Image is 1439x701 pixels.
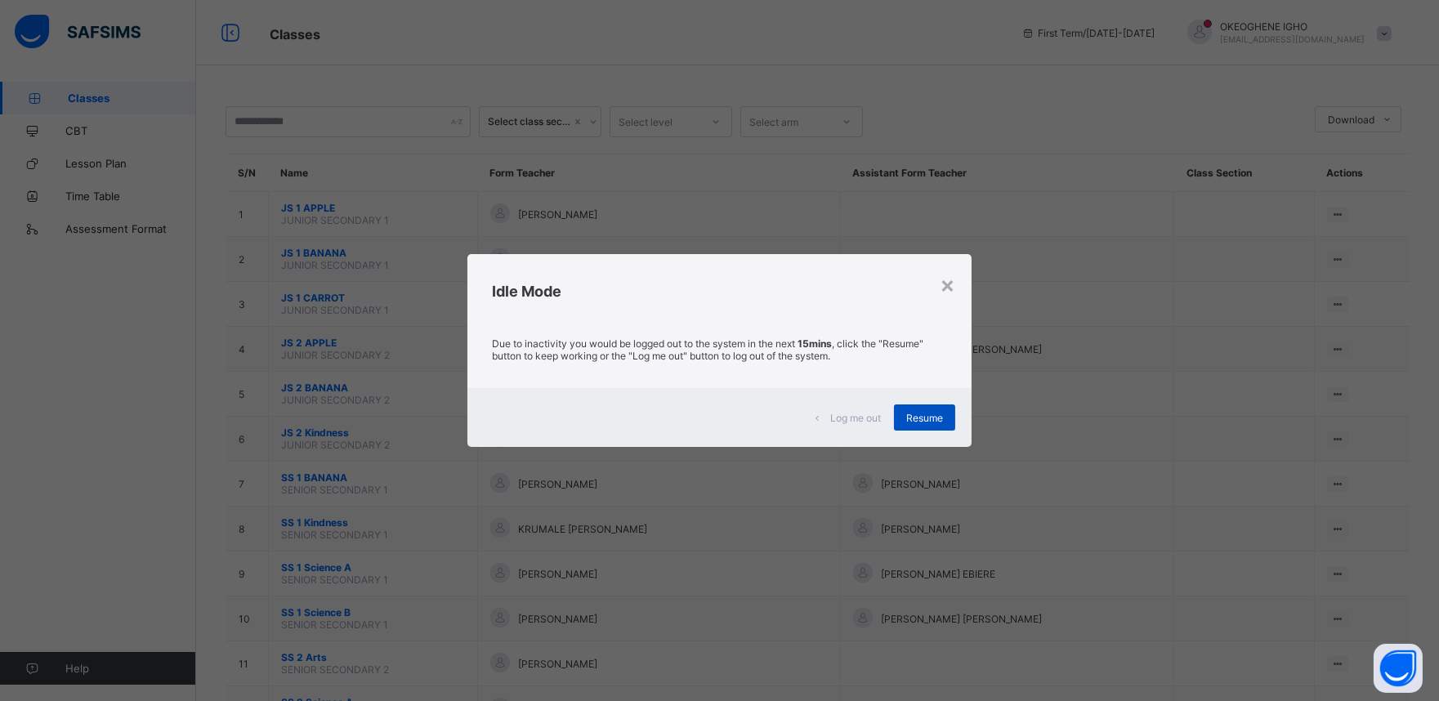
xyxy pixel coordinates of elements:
[492,337,946,362] p: Due to inactivity you would be logged out to the system in the next , click the "Resume" button t...
[906,412,943,424] span: Resume
[830,412,881,424] span: Log me out
[492,283,946,300] h2: Idle Mode
[940,270,955,298] div: ×
[1374,644,1423,693] button: Open asap
[798,337,832,350] strong: 15mins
